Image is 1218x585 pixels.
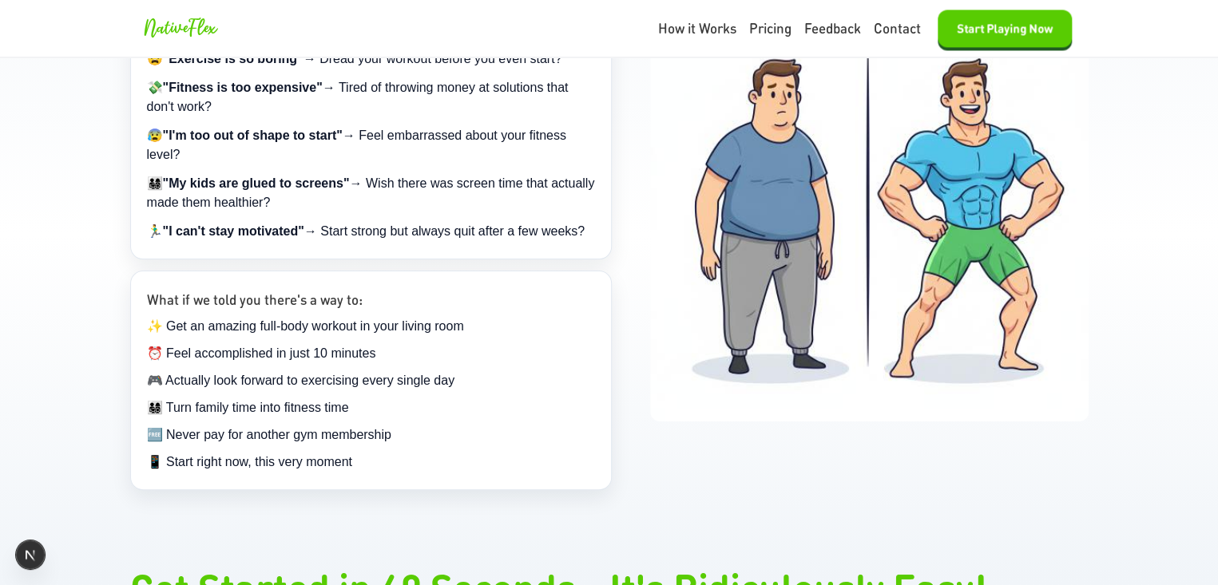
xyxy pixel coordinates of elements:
b: "My kids are glued to screens" [163,176,350,190]
b: "I can't stay motivated" [163,224,304,238]
button: Start Playing Now [938,10,1072,47]
li: 😰 → Feel embarrassed about your fitness level? [147,126,595,164]
li: 💸 → Tired of throwing money at solutions that don't work? [147,78,595,117]
b: "I'm too out of shape to start" [163,128,343,142]
li: 🆓 Never pay for another gym membership [147,425,595,445]
li: 📱 Start right now, this very moment [147,453,595,472]
b: "Fitness is too expensive" [163,81,323,94]
h3: What if we told you there's a way to: [147,289,595,310]
b: "Exercise is so boring" [163,52,304,65]
a: Contact [874,18,921,39]
a: How it Works [658,18,736,39]
li: ✨ Get an amazing full-body workout in your living room [147,317,595,336]
li: 👨‍👩‍👧‍👦 Turn family time into fitness time [147,398,595,417]
li: 🏃‍♂️ → Start strong but always quit after a few weeks? [147,222,595,241]
span: NativeFlex [143,18,216,38]
li: 👨‍👩‍👧‍👦 → Wish there was screen time that actually made them healthier? [147,174,595,212]
a: Feedback [804,18,861,39]
li: 😫 → Dread your workout before you even start? [147,49,595,69]
li: ⏰ Feel accomplished in just 10 minutes [147,344,595,363]
li: 🎮 Actually look forward to exercising every single day [147,371,595,390]
a: Pricing [749,18,792,39]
